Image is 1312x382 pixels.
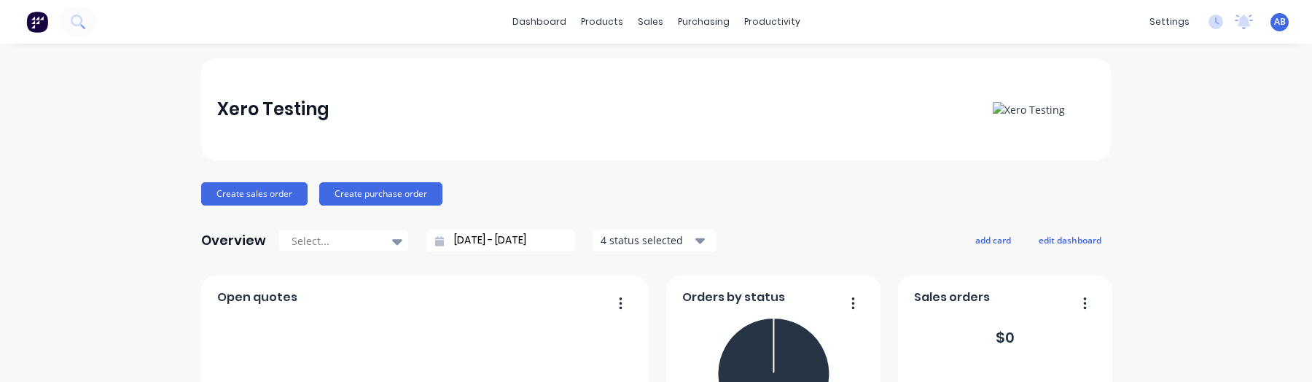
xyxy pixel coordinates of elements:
[966,230,1020,249] button: add card
[682,289,785,306] span: Orders by status
[996,327,1015,348] div: $ 0
[217,95,329,124] div: Xero Testing
[201,182,308,206] button: Create sales order
[1274,15,1286,28] span: AB
[1142,11,1197,33] div: settings
[201,226,266,255] div: Overview
[505,11,574,33] a: dashboard
[737,11,808,33] div: productivity
[601,233,692,248] div: 4 status selected
[574,11,630,33] div: products
[593,230,716,252] button: 4 status selected
[630,11,671,33] div: sales
[671,11,737,33] div: purchasing
[217,289,297,306] span: Open quotes
[914,289,990,306] span: Sales orders
[993,102,1065,117] img: Xero Testing
[1029,230,1111,249] button: edit dashboard
[26,11,48,33] img: Factory
[319,182,442,206] button: Create purchase order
